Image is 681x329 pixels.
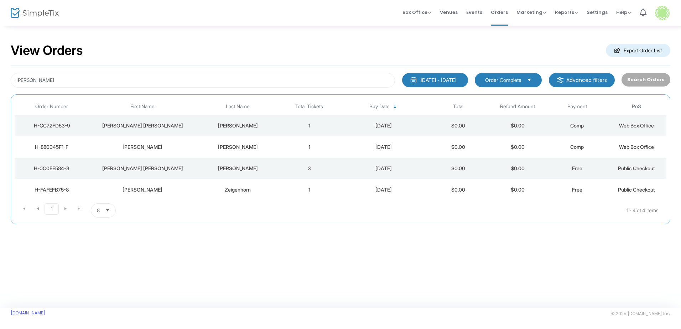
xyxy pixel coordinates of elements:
kendo-pager-info: 1 - 4 of 4 items [187,203,659,218]
span: Venues [440,3,458,21]
span: Settings [587,3,608,21]
div: Ziegenhorn [198,143,278,151]
span: Page 1 [45,203,59,215]
h2: View Orders [11,43,83,58]
td: 1 [280,136,339,158]
th: Refund Amount [488,98,547,115]
td: $0.00 [428,158,488,179]
td: $0.00 [488,136,547,158]
img: monthly [410,77,417,84]
span: Free [572,165,582,171]
img: filter [557,77,564,84]
div: Mary [91,186,194,193]
td: 3 [280,158,339,179]
span: Last Name [226,104,250,110]
span: PoS [632,104,641,110]
div: Data table [15,98,666,200]
span: Public Checkout [618,165,655,171]
div: H-0C0EE584-3 [16,165,87,172]
span: Orders [491,3,508,21]
span: Order Number [35,104,68,110]
span: Public Checkout [618,187,655,193]
div: Mary Lou [91,122,194,129]
div: H-880045F1-F [16,143,87,151]
div: 9/18/2025 [341,186,427,193]
th: Total Tickets [280,98,339,115]
div: 10/7/2025 [341,143,427,151]
div: Zurawski [198,165,278,172]
span: Comp [570,122,584,129]
button: [DATE] - [DATE] [402,73,468,87]
td: 1 [280,179,339,200]
span: Events [466,3,482,21]
div: [DATE] - [DATE] [421,77,456,84]
span: © 2025 [DOMAIN_NAME] Inc. [611,311,670,317]
span: Help [616,9,631,16]
span: First Name [130,104,155,110]
span: Comp [570,144,584,150]
span: Web Box Office [619,144,654,150]
m-button: Export Order List [606,44,670,57]
span: 8 [97,207,100,214]
div: Mary Lou [91,165,194,172]
div: 10/7/2025 [341,165,427,172]
td: $0.00 [488,115,547,136]
div: 10/8/2025 [341,122,427,129]
span: Order Complete [485,77,521,84]
span: Payment [567,104,587,110]
button: Select [524,76,534,84]
td: $0.00 [428,136,488,158]
div: Zeigenhorn [198,186,278,193]
button: Select [103,204,113,217]
span: Free [572,187,582,193]
td: 1 [280,115,339,136]
td: $0.00 [488,179,547,200]
span: Buy Date [369,104,390,110]
div: Mary [91,143,194,151]
span: Sortable [392,104,398,110]
span: Web Box Office [619,122,654,129]
td: $0.00 [488,158,547,179]
span: Marketing [516,9,546,16]
td: $0.00 [428,115,488,136]
th: Total [428,98,488,115]
span: Reports [555,9,578,16]
a: [DOMAIN_NAME] [11,310,45,316]
div: Zurawski [198,122,278,129]
m-button: Advanced filters [549,73,615,87]
span: Box Office [402,9,431,16]
div: H-CC72FD53-9 [16,122,87,129]
td: $0.00 [428,179,488,200]
input: Search by name, email, phone, order number, ip address, or last 4 digits of card [11,73,395,88]
div: H-FAFEFB75-8 [16,186,87,193]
